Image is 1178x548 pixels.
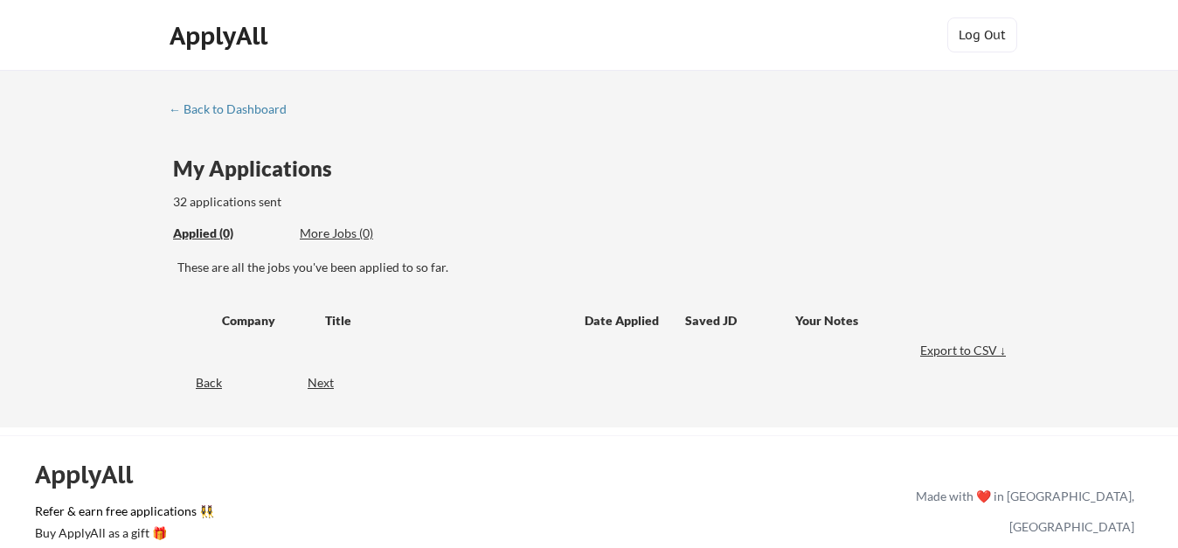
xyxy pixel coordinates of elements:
div: Made with ❤️ in [GEOGRAPHIC_DATA], [GEOGRAPHIC_DATA] [909,481,1134,542]
div: Saved JD [685,304,795,336]
div: More Jobs (0) [300,225,428,242]
div: Date Applied [585,312,662,329]
div: 32 applications sent [173,193,511,211]
a: Refer & earn free applications 👯‍♀️ [35,505,551,524]
div: Next [308,374,354,392]
div: Title [325,312,568,329]
button: Log Out [947,17,1017,52]
div: Company [222,312,309,329]
div: ApplyAll [35,460,153,489]
div: Buy ApplyAll as a gift 🎁 [35,527,210,539]
a: ← Back to Dashboard [169,102,300,120]
div: These are all the jobs you've been applied to so far. [173,225,287,243]
div: ← Back to Dashboard [169,103,300,115]
div: Back [169,374,222,392]
div: Export to CSV ↓ [920,342,1010,359]
div: These are all the jobs you've been applied to so far. [177,259,1010,276]
div: Applied (0) [173,225,287,242]
div: ApplyAll [170,21,273,51]
div: These are job applications we think you'd be a good fit for, but couldn't apply you to automatica... [300,225,428,243]
div: My Applications [173,158,346,179]
div: Your Notes [795,312,994,329]
a: Buy ApplyAll as a gift 🎁 [35,524,210,545]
